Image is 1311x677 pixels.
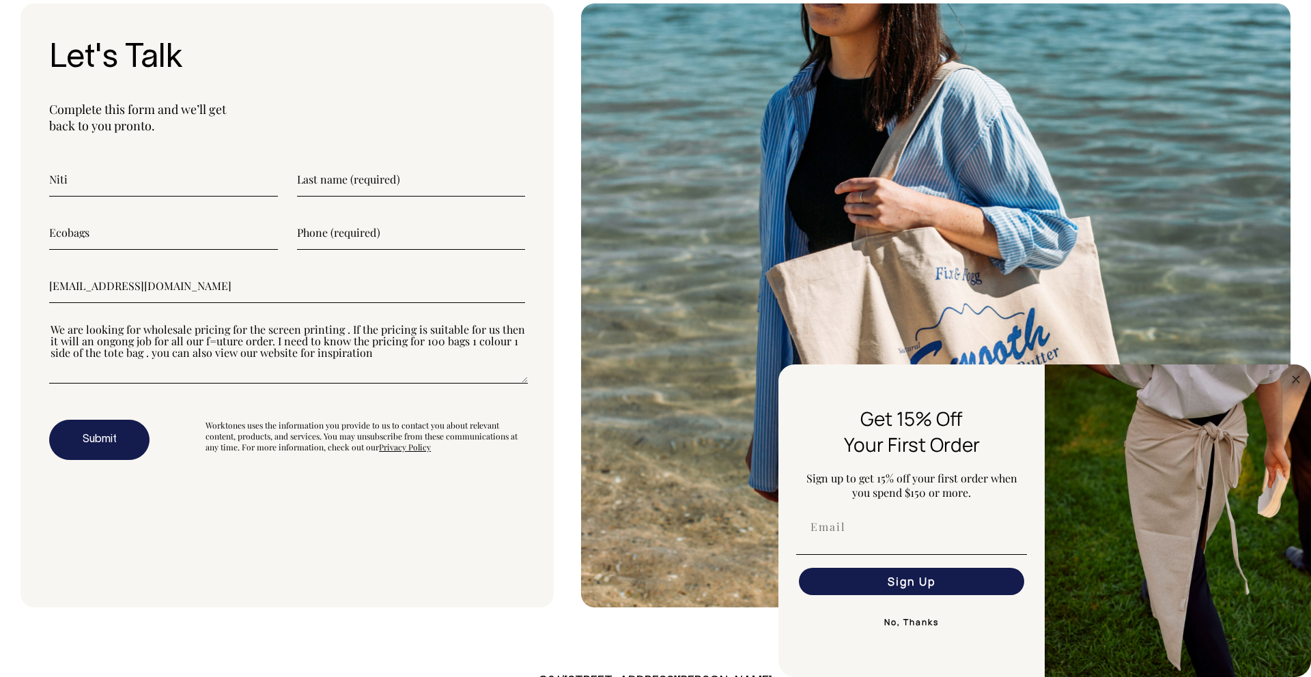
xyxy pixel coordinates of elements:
[778,364,1311,677] div: FLYOUT Form
[581,3,1291,607] img: Landing_Page_-_Form_Image_1.png
[49,269,525,303] input: Email (required)
[806,471,1017,500] span: Sign up to get 15% off your first order when you spend $150 or more.
[297,216,526,250] input: Phone (required)
[49,420,150,461] button: Submit
[1045,364,1311,677] img: 5e34ad8f-4f05-4173-92a8-ea475ee49ac9.jpeg
[49,101,525,134] p: Complete this form and we’ll get back to you pronto.
[799,513,1024,541] input: Email
[49,41,525,77] h3: Let's Talk
[1288,371,1304,388] button: Close dialog
[206,420,525,461] div: Worktones uses the information you provide to us to contact you about relevant content, products,...
[379,442,431,452] a: Privacy Policy
[796,609,1027,636] button: No, Thanks
[844,431,980,457] span: Your First Order
[799,568,1024,595] button: Sign Up
[49,216,278,250] input: Business name
[297,162,526,197] input: Last name (required)
[860,405,963,431] span: Get 15% Off
[49,162,278,197] input: First name (required)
